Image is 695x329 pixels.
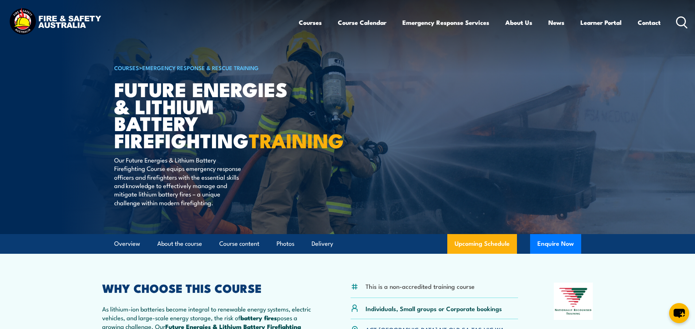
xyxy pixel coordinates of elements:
h2: WHY CHOOSE THIS COURSE [102,283,315,293]
a: Course Calendar [338,13,386,32]
a: COURSES [114,64,139,72]
a: Delivery [312,234,333,253]
h1: Future Energies & Lithium Battery Firefighting [114,80,294,149]
button: chat-button [669,303,689,323]
a: Courses [299,13,322,32]
li: This is a non-accredited training course [366,282,475,290]
a: Photos [277,234,294,253]
a: About the course [157,234,202,253]
button: Enquire Now [530,234,581,254]
img: Nationally Recognised Training logo. [554,283,593,320]
a: News [548,13,564,32]
a: Emergency Response Services [402,13,489,32]
a: About Us [505,13,532,32]
a: Course content [219,234,259,253]
h6: > [114,63,294,72]
a: Learner Portal [580,13,622,32]
p: Our Future Energies & Lithium Battery Firefighting Course equips emergency response officers and ... [114,156,247,207]
a: Overview [114,234,140,253]
a: Emergency Response & Rescue Training [142,64,259,72]
a: Upcoming Schedule [447,234,517,254]
a: Contact [638,13,661,32]
strong: battery fires [240,313,277,322]
strong: TRAINING [249,125,344,155]
p: Individuals, Small groups or Corporate bookings [366,304,502,313]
